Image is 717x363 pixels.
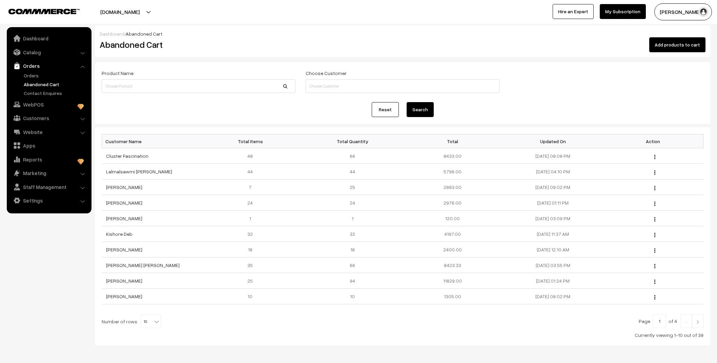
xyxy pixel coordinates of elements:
td: 7 [202,179,302,195]
td: 4197.00 [403,226,503,242]
td: 18 [202,242,302,257]
td: 66 [302,257,403,273]
input: Choose Customer [306,79,499,93]
td: 25 [202,273,302,289]
a: Contact Enquires [22,90,89,97]
a: Reports [8,153,89,166]
img: Menu [654,202,655,206]
td: 48 [202,148,302,164]
th: Action [603,134,703,148]
a: [PERSON_NAME] [106,247,142,252]
td: [DATE] 04:10 PM [503,164,603,179]
td: 10 [302,289,403,304]
td: 11829.00 [403,273,503,289]
td: 1 [202,211,302,226]
a: Abandoned Cart [22,81,89,88]
img: Right [695,320,701,324]
a: Website [8,126,89,138]
button: Search [407,102,434,117]
input: Choose Product [102,79,295,93]
img: Menu [654,186,655,190]
td: 8433.00 [403,148,503,164]
a: [PERSON_NAME] [106,293,142,299]
td: [DATE] 01:11 PM [503,195,603,211]
td: 2400.00 [403,242,503,257]
a: [PERSON_NAME] [106,278,142,284]
img: Menu [654,264,655,268]
a: Dashboard [100,31,124,37]
span: 10 [141,315,161,328]
td: 2883.00 [403,179,503,195]
a: Lalmalsawmi [PERSON_NAME] [106,169,172,174]
img: COMMMERCE [8,9,80,14]
td: 5796.00 [403,164,503,179]
img: Menu [654,217,655,222]
a: Staff Management [8,181,89,193]
a: Reset [372,102,399,117]
td: [DATE] 01:24 PM [503,273,603,289]
img: Menu [654,170,655,175]
th: Customer Name [102,134,202,148]
td: 32 [202,226,302,242]
td: 94 [302,273,403,289]
img: user [698,7,709,17]
img: Menu [654,295,655,300]
td: 2976.00 [403,195,503,211]
span: 10 [141,314,161,328]
td: 18 [302,242,403,257]
td: 120.00 [403,211,503,226]
a: Catalog [8,46,89,58]
button: [PERSON_NAME] [654,3,712,20]
span: of 4 [669,318,677,324]
div: / [100,30,705,37]
span: Number of rows [102,318,137,325]
th: Total Items [202,134,302,148]
a: Customers [8,112,89,124]
a: Settings [8,194,89,207]
td: 24 [302,195,403,211]
a: Dashboard [8,32,89,44]
td: 8423.33 [403,257,503,273]
span: Abandoned Cart [126,31,162,37]
a: Orders [8,60,89,72]
a: [PERSON_NAME] [106,184,142,190]
img: Menu [654,155,655,159]
td: 32 [302,226,403,242]
a: [PERSON_NAME] [106,215,142,221]
td: [DATE] 11:37 AM [503,226,603,242]
td: [DATE] 03:09 PM [503,211,603,226]
a: Cluster Fascination [106,153,148,159]
td: 1 [302,211,403,226]
a: WebPOS [8,98,89,111]
label: Choose Customer [306,70,347,77]
a: Apps [8,139,89,152]
label: Product Name [102,70,134,77]
td: [DATE] 08:02 PM [503,289,603,304]
a: My Subscription [600,4,646,19]
td: 10 [202,289,302,304]
button: [DOMAIN_NAME] [77,3,163,20]
a: Orders [22,72,89,79]
th: Total Quantity [302,134,403,148]
a: [PERSON_NAME] [PERSON_NAME] [106,262,180,268]
a: Kishore Deb [106,231,132,237]
td: [DATE] 12:10 AM [503,242,603,257]
td: [DATE] 09:02 PM [503,179,603,195]
td: 25 [302,179,403,195]
td: 35 [202,257,302,273]
td: 66 [302,148,403,164]
th: Total [403,134,503,148]
img: Menu [654,280,655,284]
td: 44 [302,164,403,179]
button: Add products to cart [649,37,705,52]
img: Menu [654,248,655,253]
td: [DATE] 08:08 PM [503,148,603,164]
td: 24 [202,195,302,211]
a: [PERSON_NAME] [106,200,142,206]
img: Left [683,320,689,324]
h2: Abandoned Cart [100,39,295,50]
div: Currently viewing 1-10 out of 39 [102,331,703,339]
img: Menu [654,233,655,237]
td: [DATE] 03:55 PM [503,257,603,273]
a: Marketing [8,167,89,179]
